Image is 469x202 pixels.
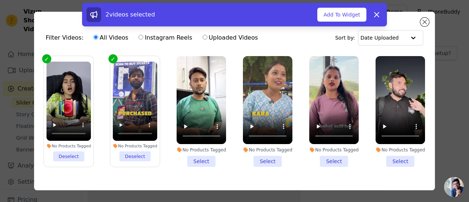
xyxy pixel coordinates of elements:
div: No Products Tagged [243,147,292,153]
label: Uploaded Videos [202,33,258,43]
div: No Products Tagged [47,143,91,148]
div: No Products Tagged [376,147,425,153]
div: No Products Tagged [177,147,226,153]
div: No Products Tagged [113,143,158,148]
div: Open chat [444,177,464,197]
button: Add To Widget [317,8,366,22]
label: Instagram Reels [138,33,192,43]
label: All Videos [93,33,129,43]
span: 2 videos selected [106,11,155,18]
div: Filter Videos: [46,29,262,46]
div: No Products Tagged [309,147,359,153]
div: Sort by: [335,30,424,45]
